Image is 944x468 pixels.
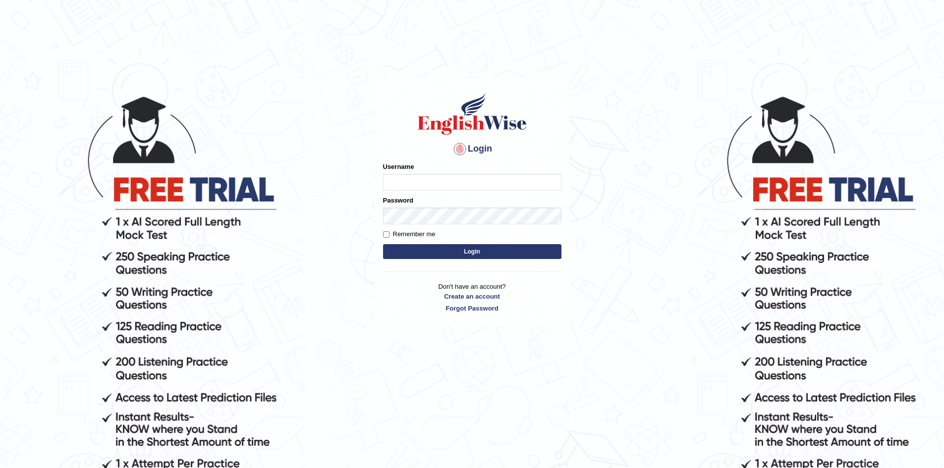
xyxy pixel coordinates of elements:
a: Forgot Password [383,304,561,313]
input: Remember me [383,231,389,238]
label: Remember me [383,229,436,239]
button: Login [383,244,561,259]
h4: Login [383,141,561,157]
label: Username [383,162,414,171]
a: Create an account [383,292,561,301]
label: Password [383,196,413,205]
img: Logo of English Wise sign in for intelligent practice with AI [416,92,529,136]
p: Don't have an account? [383,282,561,312]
